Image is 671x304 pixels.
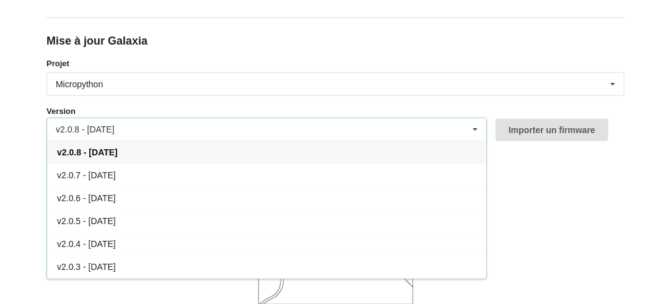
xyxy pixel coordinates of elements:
[57,262,116,272] span: v2.0.3 - [DATE]
[57,170,116,180] span: v2.0.7 - [DATE]
[57,147,118,157] span: v2.0.8 - [DATE]
[57,193,116,203] span: v2.0.6 - [DATE]
[46,105,76,118] label: Version
[46,34,625,48] div: Mise à jour Galaxia
[57,216,116,226] span: v2.0.5 - [DATE]
[56,80,103,89] div: Micropython
[57,239,116,249] span: v2.0.4 - [DATE]
[496,119,608,141] button: Importer un firmware
[56,125,115,134] div: v2.0.8 - [DATE]
[46,58,625,70] label: Projet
